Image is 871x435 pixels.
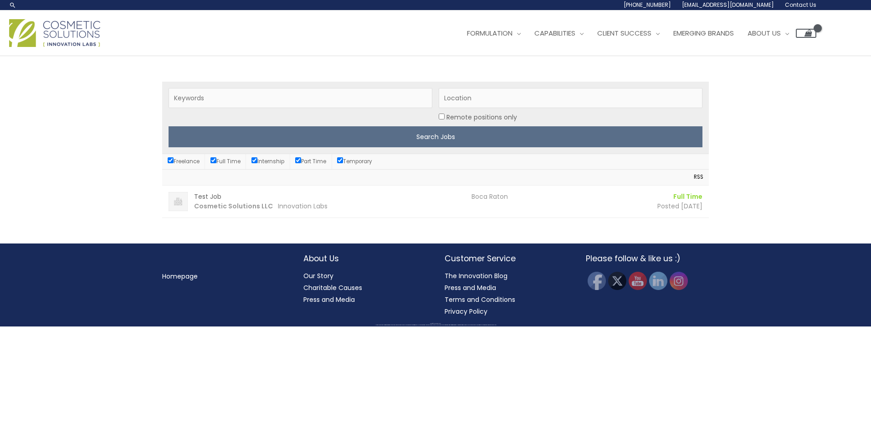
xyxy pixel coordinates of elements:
label: Part Time [295,158,326,165]
span: Emerging Brands [673,28,734,38]
label: Remote positions only [446,111,517,123]
input: Internship [251,157,257,163]
a: Charitable Causes [303,283,362,292]
strong: Cosmetic Solutions LLC [194,202,273,211]
span: [PHONE_NUMBER] [624,1,671,9]
img: Twitter [608,272,626,290]
a: Search icon link [9,1,16,9]
img: Cosmetic Solutions LLC [169,192,188,211]
span: About Us [748,28,781,38]
span: Capabilities [534,28,575,38]
input: Full Time [210,157,216,163]
div: Boca Raton [465,192,597,202]
label: Freelance [168,158,200,165]
time: Posted [DATE] [657,202,702,211]
li: Full Time [603,192,702,202]
nav: About Us [303,270,426,306]
h3: Test Job [194,192,465,202]
img: Facebook [588,272,606,290]
img: Cosmetic Solutions Logo [9,19,100,47]
a: Terms and Conditions [445,295,515,304]
nav: Site Navigation [453,20,816,47]
label: Temporary [337,158,372,165]
label: Full Time [210,158,241,165]
a: Press and Media [303,295,355,304]
a: Formulation [460,20,528,47]
input: Keywords [169,88,432,108]
input: Temporary [337,157,343,163]
a: Homepage [162,272,198,281]
label: Internship [251,158,284,165]
a: The Innovation Blog [445,271,507,280]
input: Search Jobs [169,126,702,147]
a: Client Success [590,20,666,47]
div: All material on this Website, including design, text, images, logos and sounds, are owned by Cosm... [16,325,855,326]
a: Test Job Cosmetic Solutions LLC Innovation Labs Boca Raton Full Time Posted [DATE] [162,186,709,217]
h2: Please follow & like us :) [586,253,709,264]
h2: About Us [303,253,426,264]
input: Location [439,88,702,108]
input: Part Time [295,157,301,163]
span: Contact Us [785,1,816,9]
h2: Customer Service [445,253,568,264]
a: RSS [689,172,703,182]
div: Copyright © 2025 [16,323,855,324]
a: Emerging Brands [666,20,741,47]
a: View Shopping Cart, empty [796,29,816,38]
span: Innovation Labs [278,202,328,211]
input: Freelance [168,157,174,163]
a: About Us [741,20,796,47]
a: Our Story [303,271,333,280]
span: Formulation [467,28,512,38]
a: Press and Media [445,283,496,292]
input: Location [439,114,445,119]
nav: Menu [162,270,285,282]
span: Client Success [597,28,651,38]
a: Capabilities [528,20,590,47]
nav: Customer Service [445,270,568,317]
span: [EMAIL_ADDRESS][DOMAIN_NAME] [682,1,774,9]
a: Privacy Policy [445,307,487,316]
